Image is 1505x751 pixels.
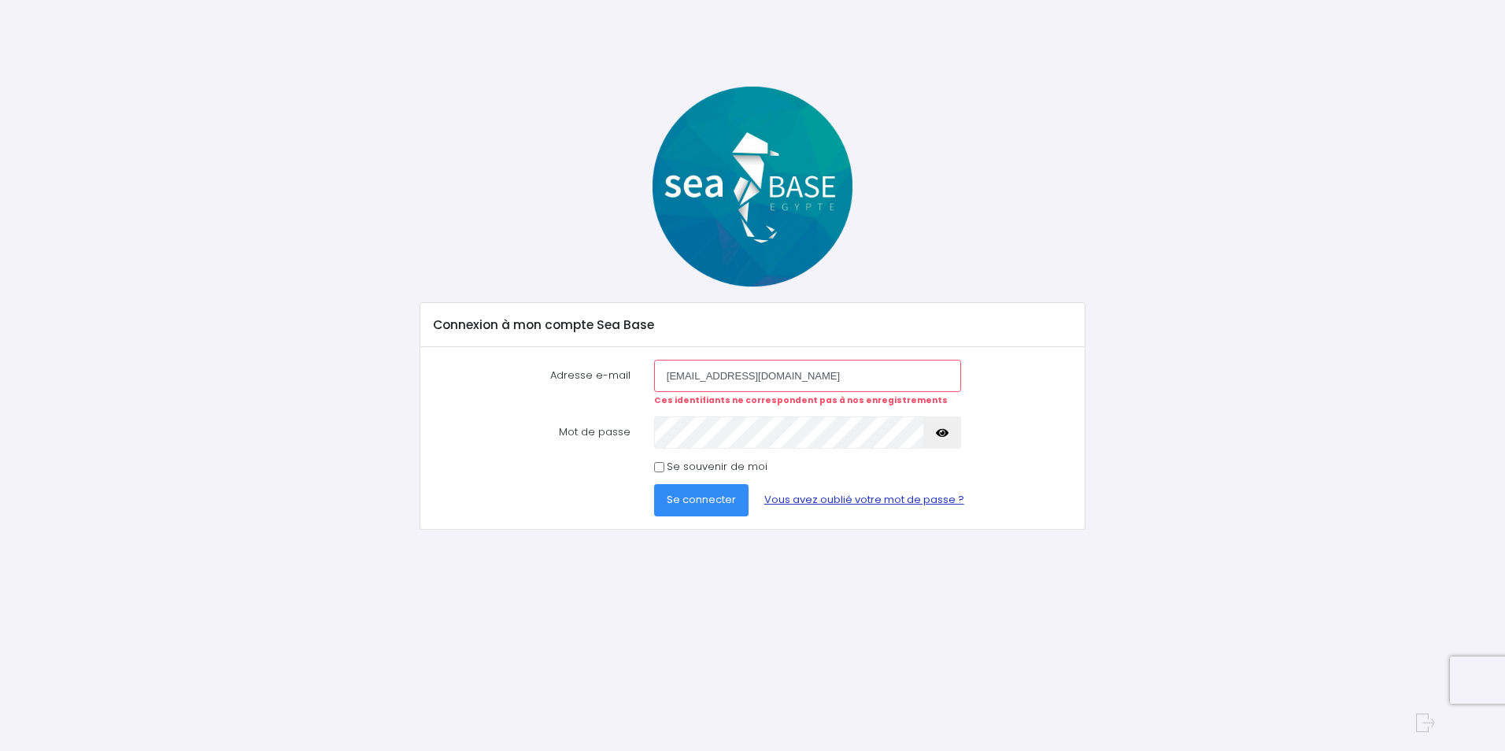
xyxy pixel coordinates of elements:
strong: Ces identifiants ne correspondent pas à nos enregistrements [654,394,948,406]
label: Se souvenir de moi [667,459,767,475]
label: Adresse e-mail [422,360,642,406]
label: Mot de passe [422,416,642,448]
span: Se connecter [667,492,736,507]
div: Connexion à mon compte Sea Base [420,303,1084,347]
a: Vous avez oublié votre mot de passe ? [752,484,977,516]
button: Se connecter [654,484,749,516]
